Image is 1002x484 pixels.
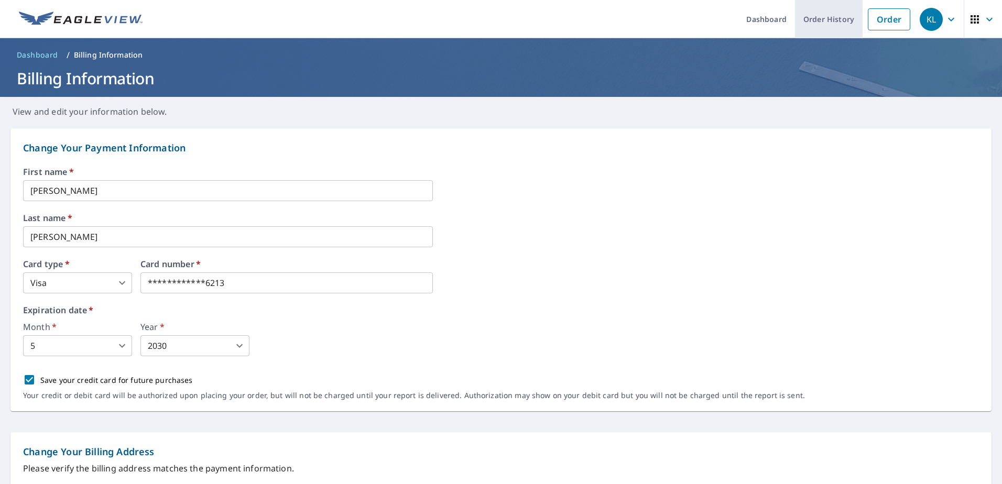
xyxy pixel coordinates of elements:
div: 2030 [140,335,249,356]
p: Billing Information [74,50,143,60]
h1: Billing Information [13,68,989,89]
nav: breadcrumb [13,47,989,63]
p: Change Your Billing Address [23,445,979,459]
p: Your credit or debit card will be authorized upon placing your order, but will not be charged unt... [23,391,805,400]
a: Order [868,8,910,30]
div: KL [920,8,943,31]
label: Year [140,323,249,331]
label: Card number [140,260,433,268]
label: Expiration date [23,306,979,314]
p: Save your credit card for future purchases [40,375,193,386]
p: Please verify the billing address matches the payment information. [23,462,979,475]
label: First name [23,168,979,176]
img: EV Logo [19,12,143,27]
a: Dashboard [13,47,62,63]
label: Last name [23,214,979,222]
label: Month [23,323,132,331]
p: Change Your Payment Information [23,141,979,155]
label: Card type [23,260,132,268]
div: 5 [23,335,132,356]
li: / [67,49,70,61]
div: Visa [23,272,132,293]
span: Dashboard [17,50,58,60]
